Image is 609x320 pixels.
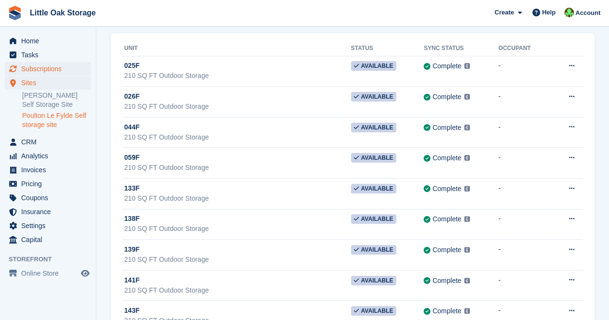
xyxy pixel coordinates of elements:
div: Complete [432,276,461,286]
div: Complete [432,245,461,255]
div: 210 SQ FT Outdoor Storage [124,71,351,81]
span: Available [351,153,396,163]
span: Available [351,123,396,132]
span: 044F [124,122,140,132]
img: icon-info-grey-7440780725fd019a000dd9b08b2336e03edf1995a4989e88bcd33f0948082b44.svg [464,63,470,69]
div: Complete [432,184,461,194]
span: Online Store [21,267,79,280]
img: stora-icon-8386f47178a22dfd0bd8f6a31ec36ba5ce8667c1dd55bd0f319d3a0aa187defe.svg [8,6,22,20]
span: Available [351,245,396,255]
a: menu [5,163,91,177]
img: icon-info-grey-7440780725fd019a000dd9b08b2336e03edf1995a4989e88bcd33f0948082b44.svg [464,186,470,192]
span: Settings [21,219,79,232]
td: - [498,179,550,209]
span: Subscriptions [21,62,79,76]
span: Help [542,8,556,17]
a: menu [5,177,91,191]
a: menu [5,48,91,62]
img: icon-info-grey-7440780725fd019a000dd9b08b2336e03edf1995a4989e88bcd33f0948082b44.svg [464,308,470,314]
span: 139F [124,244,140,255]
span: Storefront [9,255,96,264]
img: icon-info-grey-7440780725fd019a000dd9b08b2336e03edf1995a4989e88bcd33f0948082b44.svg [464,155,470,161]
a: [PERSON_NAME] Self Storage Site [22,91,91,109]
div: 210 SQ FT Outdoor Storage [124,102,351,112]
td: - [498,240,550,270]
img: icon-info-grey-7440780725fd019a000dd9b08b2336e03edf1995a4989e88bcd33f0948082b44.svg [464,216,470,222]
span: Analytics [21,149,79,163]
span: Available [351,214,396,224]
img: icon-info-grey-7440780725fd019a000dd9b08b2336e03edf1995a4989e88bcd33f0948082b44.svg [464,125,470,130]
div: Complete [432,92,461,102]
span: Create [494,8,514,17]
a: menu [5,135,91,149]
td: - [498,87,550,117]
span: 143F [124,306,140,316]
th: Occupant [498,41,550,56]
a: menu [5,62,91,76]
td: - [498,117,550,148]
div: 210 SQ FT Outdoor Storage [124,255,351,265]
div: 210 SQ FT Outdoor Storage [124,163,351,173]
a: menu [5,76,91,90]
span: 138F [124,214,140,224]
span: Invoices [21,163,79,177]
div: Complete [432,306,461,316]
span: Pricing [21,177,79,191]
th: Unit [122,41,351,56]
a: menu [5,233,91,246]
td: - [498,56,550,87]
div: Complete [432,123,461,133]
span: Available [351,306,396,316]
span: Available [351,92,396,102]
a: menu [5,219,91,232]
span: Account [575,8,600,18]
th: Sync Status [424,41,498,56]
div: Complete [432,153,461,163]
a: menu [5,149,91,163]
span: 059F [124,153,140,163]
span: Available [351,276,396,285]
img: icon-info-grey-7440780725fd019a000dd9b08b2336e03edf1995a4989e88bcd33f0948082b44.svg [464,94,470,100]
span: Available [351,61,396,71]
span: Coupons [21,191,79,205]
span: Home [21,34,79,48]
span: 025F [124,61,140,71]
a: Poulton Le Fylde Self storage site [22,111,91,129]
span: Insurance [21,205,79,218]
div: 210 SQ FT Outdoor Storage [124,224,351,234]
span: Sites [21,76,79,90]
td: - [498,148,550,179]
td: - [498,209,550,240]
span: 141F [124,275,140,285]
a: menu [5,34,91,48]
a: Little Oak Storage [26,5,100,21]
img: Michael Aujla [564,8,574,17]
a: menu [5,205,91,218]
div: Complete [432,61,461,71]
a: menu [5,191,91,205]
span: Capital [21,233,79,246]
span: 133F [124,183,140,193]
span: Available [351,184,396,193]
span: CRM [21,135,79,149]
a: menu [5,267,91,280]
img: icon-info-grey-7440780725fd019a000dd9b08b2336e03edf1995a4989e88bcd33f0948082b44.svg [464,247,470,253]
div: 210 SQ FT Outdoor Storage [124,132,351,142]
span: Tasks [21,48,79,62]
div: Complete [432,214,461,224]
a: Preview store [79,268,91,279]
img: icon-info-grey-7440780725fd019a000dd9b08b2336e03edf1995a4989e88bcd33f0948082b44.svg [464,278,470,283]
div: 210 SQ FT Outdoor Storage [124,193,351,204]
td: - [498,270,550,301]
th: Status [351,41,424,56]
div: 210 SQ FT Outdoor Storage [124,285,351,295]
span: 026F [124,91,140,102]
